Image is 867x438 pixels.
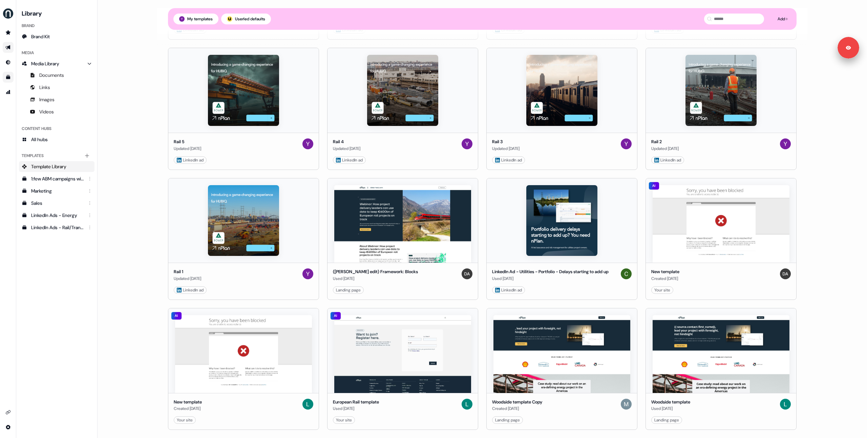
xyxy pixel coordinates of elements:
a: All hubs [19,134,94,145]
div: Rail 5 [174,138,201,145]
button: userled logo;Userled defaults [221,14,271,24]
button: (Ryan edit) Framework: Blocks([PERSON_NAME] edit) Framework: BlocksUsed [DATE]DevLanding page [327,178,478,300]
div: Updated [DATE] [651,145,679,152]
img: Woodside template [653,315,789,393]
div: Landing page [495,417,520,423]
span: Brand Kit [31,33,50,40]
img: European Rail template [334,315,471,393]
div: European Rail template [333,399,379,406]
button: Rail 2Rail 2Updated [DATE]Yuriy LinkedIn ad [646,48,797,170]
a: Brand Kit [19,31,94,42]
div: Your site [654,287,670,293]
div: LinkedIn ad [336,157,363,163]
a: Links [19,82,94,93]
button: Rail 1Rail 1Updated [DATE]Yuriy LinkedIn ad [168,178,319,300]
div: Rail 1 [174,268,201,275]
button: Rail 5Rail 5Updated [DATE]Yuriy LinkedIn ad [168,48,319,170]
button: New templateAINew templateCreated [DATE]DevYour site [646,178,797,300]
span: Videos [39,108,54,115]
img: Colin [621,268,632,279]
button: Rail 4Rail 4Updated [DATE]Yuriy LinkedIn ad [327,48,478,170]
div: Rail 2 [651,138,679,145]
div: Used [DATE] [333,275,418,282]
img: Yuriy [302,268,313,279]
div: LinkedIn ad [177,157,204,163]
div: LinkedIn Ad - Utilities - Portfolio - Delays starting to add up [492,268,609,275]
button: European Rail templateAIEuropean Rail templateUsed [DATE]LivYour site [327,308,478,430]
img: Dev [780,268,791,279]
img: Rail 1 [208,185,279,256]
img: Liv [780,399,791,410]
a: Videos [19,106,94,117]
button: New templateAINew templateCreated [DATE]LivYour site [168,308,319,430]
button: LinkedIn Ad - Utilities - Portfolio - Delays starting to add upLinkedIn Ad - Utilities - Portfoli... [486,178,637,300]
a: Go to prospects [3,27,14,38]
div: AI [330,312,341,320]
img: (Ryan edit) Framework: Blocks [334,185,471,263]
div: Your site [177,417,193,423]
div: LinkedIn ad [654,157,681,163]
img: Rail 4 [367,55,438,126]
div: Templates [19,150,94,161]
div: Used [DATE] [333,405,379,412]
a: Go to attribution [3,87,14,97]
div: 1:few ABM campaigns with LinkedIn ads - [DATE] [31,175,84,182]
img: Rail 3 [526,55,597,126]
div: Woodside template [651,399,690,406]
div: Rail 3 [492,138,520,145]
span: Template Library [31,163,66,170]
a: Media Library [19,58,94,69]
a: Go to outbound experience [3,42,14,53]
a: Go to integrations [3,407,14,418]
button: Woodside template CopyWoodside template CopyCreated [DATE]MuttleyLanding page [486,308,637,430]
div: Sales [31,200,84,206]
div: LinkedIn ad [495,157,522,163]
img: Rail 2 [685,55,757,126]
h3: Library [19,8,94,18]
div: New template [651,268,679,275]
div: Landing page [336,287,361,293]
a: LinkedIn Ads - Rail/Transport [19,222,94,233]
div: Created [DATE] [651,275,679,282]
div: Your site [336,417,352,423]
a: Documents [19,70,94,81]
a: Sales [19,198,94,209]
div: Woodside template Copy [492,399,542,406]
div: AI [171,312,182,320]
div: Created [DATE] [492,405,542,412]
div: Content Hubs [19,123,94,134]
img: Yuriy [179,16,185,22]
img: Dev [462,268,472,279]
img: Liv [462,399,472,410]
button: Rail 3Rail 3Updated [DATE]Yuriy LinkedIn ad [486,48,637,170]
div: Updated [DATE] [174,145,201,152]
img: Yuriy [621,138,632,149]
img: Yuriy [462,138,472,149]
a: LinkedIn Ads - Energy [19,210,94,221]
div: Used [DATE] [492,275,609,282]
div: LinkedIn ad [177,287,204,293]
img: New template [653,185,789,263]
span: Media Library [31,60,59,67]
a: Go to Inbound [3,57,14,68]
div: Updated [DATE] [174,275,201,282]
div: Marketing [31,188,84,194]
img: LinkedIn Ad - Utilities - Portfolio - Delays starting to add up [526,185,597,256]
div: Rail 4 [333,138,360,145]
span: All hubs [31,136,48,143]
div: Updated [DATE] [492,145,520,152]
img: Muttley [621,399,632,410]
a: Template Library [19,161,94,172]
span: Images [39,96,55,103]
div: ([PERSON_NAME] edit) Framework: Blocks [333,268,418,275]
div: LinkedIn ad [495,287,522,293]
div: ; [227,16,232,22]
div: LinkedIn Ads - Rail/Transport [31,224,84,231]
img: Rail 5 [208,55,279,126]
button: My templates [173,14,218,24]
img: Woodside template Copy [493,315,630,393]
span: Documents [39,72,64,79]
div: Used [DATE] [651,405,690,412]
a: 1:few ABM campaigns with LinkedIn ads - [DATE] [19,173,94,184]
div: Brand [19,20,94,31]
